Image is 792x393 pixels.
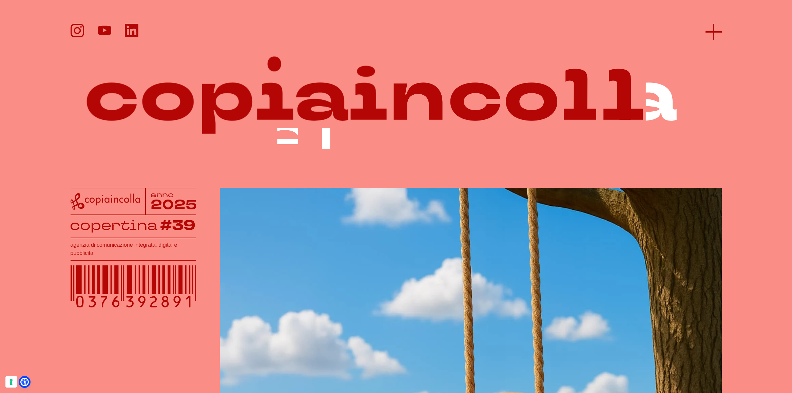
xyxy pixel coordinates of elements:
tspan: anno [150,190,173,199]
tspan: copertina [70,217,157,234]
h1: agenzia di comunicazione integrata, digital e pubblicità [71,241,196,257]
a: Open Accessibility Menu [20,378,29,386]
tspan: 2025 [150,196,196,214]
tspan: #39 [160,216,195,235]
button: Le tue preferenze relative al consenso per le tecnologie di tracciamento [5,376,17,388]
